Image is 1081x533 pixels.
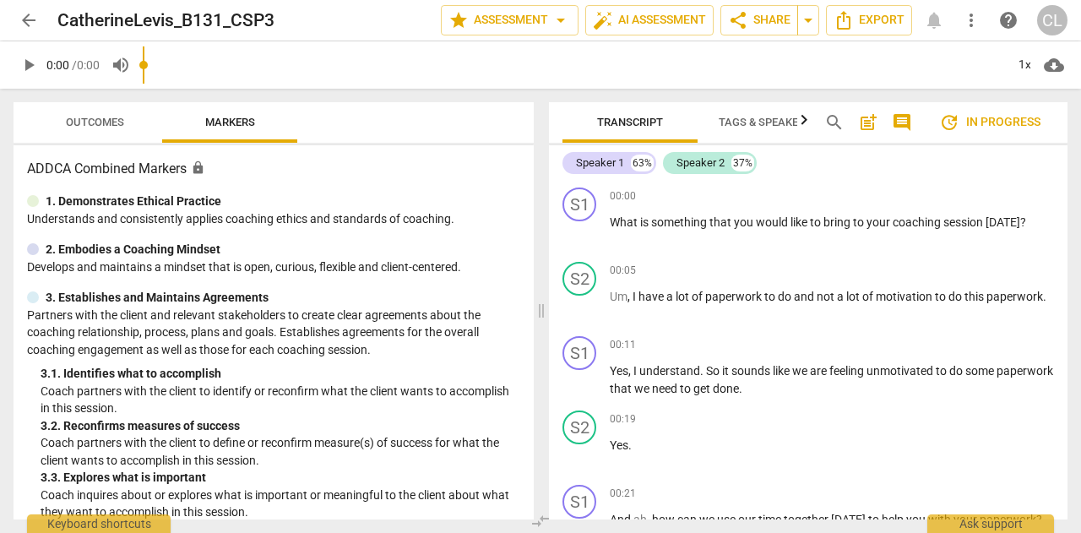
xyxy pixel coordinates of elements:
[731,155,754,171] div: 37%
[926,106,1054,139] button: Review is in progress
[868,513,882,526] span: to
[692,290,705,303] span: of
[764,290,778,303] span: to
[677,513,699,526] span: can
[647,513,652,526] span: ,
[593,10,613,30] span: auto_fix_high
[834,10,904,30] span: Export
[638,290,666,303] span: have
[928,513,953,526] span: with
[993,5,1024,35] a: Help
[551,10,571,30] span: arrow_drop_down
[562,188,596,221] div: Change speaker
[19,55,39,75] span: play_arrow
[41,469,520,487] div: 3. 3. Explores what is important
[784,513,831,526] span: together
[939,112,959,133] span: update
[939,112,1040,133] span: In progress
[576,155,624,171] div: Speaker 1
[639,364,700,378] span: understand
[1036,513,1042,526] span: ?
[41,365,520,383] div: 3. 1. Identifies what to accomplish
[728,10,790,30] span: Share
[57,10,274,31] h2: CatherineLevis_B131_CSP3
[46,193,221,210] p: 1. Demonstrates Ethical Practice
[699,513,717,526] span: we
[705,290,764,303] span: paperwork
[633,364,639,378] span: I
[893,215,943,229] span: coaching
[709,215,734,229] span: that
[66,116,124,128] span: Outcomes
[739,382,742,395] span: .
[980,513,1036,526] span: paperwork
[562,336,596,370] div: Change speaker
[713,382,739,395] span: done
[585,5,714,35] button: AI Assessment
[448,10,571,30] span: Assessment
[41,383,520,417] p: Coach partners with the client to identify or reconfirm what the client wants to accomplish in th...
[817,290,837,303] span: not
[610,338,636,352] span: 00:11
[997,364,1053,378] span: paperwork
[855,109,882,136] button: Add summary
[810,364,829,378] span: are
[731,364,773,378] span: sounds
[826,5,912,35] button: Export
[610,364,628,378] span: Yes
[722,364,731,378] span: it
[634,382,652,395] span: we
[27,210,520,228] p: Understands and consistently applies coaching ethics and standards of coaching.
[829,364,866,378] span: feeling
[106,50,136,80] button: Volume
[610,382,634,395] span: that
[882,513,906,526] span: help
[948,290,964,303] span: do
[41,487,520,521] p: Coach inquires about or explores what is important or meaningful to the client about what they wa...
[720,5,798,35] button: Share
[441,5,579,35] button: Assessment
[1020,215,1026,229] span: ?
[610,487,636,501] span: 00:21
[46,289,269,307] p: 3. Establishes and Maintains Agreements
[961,10,981,30] span: more_vert
[821,109,848,136] button: Search
[652,513,677,526] span: how
[27,307,520,359] p: Partners with the client and relevant stakeholders to create clear agreements about the coaching ...
[998,10,1019,30] span: help
[862,290,876,303] span: of
[943,215,986,229] span: session
[651,215,709,229] span: something
[986,290,1043,303] span: paperwork
[41,434,520,469] p: Coach partners with the client to define or reconfirm measure(s) of success for what the client w...
[797,5,819,35] button: Sharing summary
[628,364,633,378] span: ,
[888,109,915,136] button: Show/Hide comments
[633,513,647,526] span: Filler word
[610,513,633,526] span: And
[27,258,520,276] p: Develops and maintains a mindset that is open, curious, flexible and client-centered.
[798,10,818,30] span: arrow_drop_down
[728,10,748,30] span: share
[892,112,912,133] span: comment
[610,215,640,229] span: What
[610,438,628,452] span: Yes
[964,290,986,303] span: this
[593,10,706,30] span: AI Assessment
[986,215,1020,229] span: [DATE]
[953,513,980,526] span: your
[876,290,935,303] span: motivation
[866,215,893,229] span: your
[205,116,255,128] span: Markers
[1044,55,1064,75] span: cloud_download
[734,215,756,229] span: you
[628,438,632,452] span: .
[935,290,948,303] span: to
[1008,52,1040,79] div: 1x
[693,382,713,395] span: get
[965,364,997,378] span: some
[823,215,853,229] span: bring
[1037,5,1067,35] button: CL
[810,215,823,229] span: to
[831,513,868,526] span: [DATE]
